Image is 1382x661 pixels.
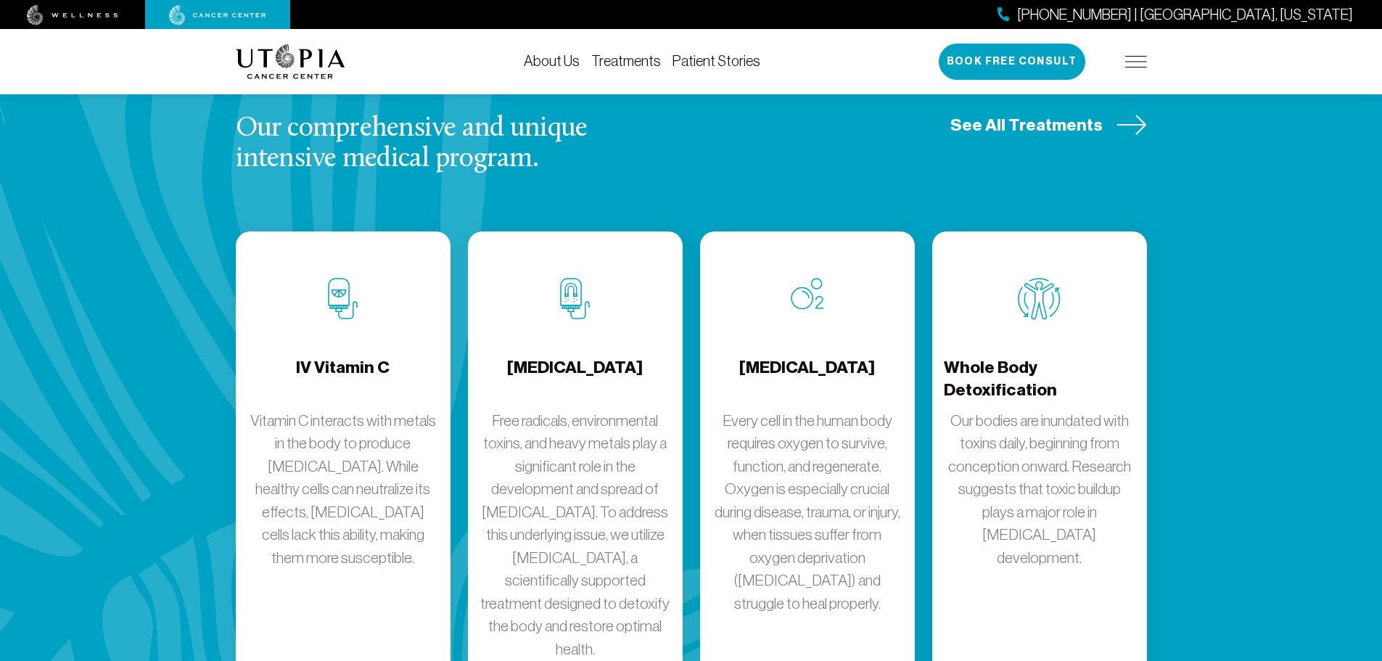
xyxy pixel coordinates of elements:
[480,409,671,661] p: Free radicals, environmental toxins, and heavy metals play a significant role in the development ...
[944,356,1135,403] h4: Whole Body Detoxification
[236,114,664,175] h3: Our comprehensive and unique intensive medical program.
[169,5,266,25] img: cancer center
[712,409,903,615] p: Every cell in the human body requires oxygen to survive, function, and regenerate. Oxygen is espe...
[1018,278,1061,320] img: Whole Body Detoxification
[950,114,1103,136] span: See All Treatments
[27,5,118,25] img: wellness
[507,356,643,403] h4: [MEDICAL_DATA]
[739,356,875,403] h4: [MEDICAL_DATA]
[944,409,1135,570] p: Our bodies are inundated with toxins daily, beginning from conception onward. Research suggests t...
[1125,56,1147,67] img: icon-hamburger
[591,53,661,69] a: Treatments
[950,114,1147,136] a: See All Treatments
[296,356,390,403] h4: IV Vitamin C
[998,4,1353,25] a: [PHONE_NUMBER] | [GEOGRAPHIC_DATA], [US_STATE]
[236,44,345,79] img: logo
[1017,4,1353,25] span: [PHONE_NUMBER] | [GEOGRAPHIC_DATA], [US_STATE]
[524,53,580,69] a: About Us
[673,53,760,69] a: Patient Stories
[328,278,358,319] img: IV Vitamin C
[791,278,823,310] img: Oxygen Therapy
[560,278,590,319] img: Chelation Therapy
[939,44,1085,80] button: Book Free Consult
[247,409,439,570] p: Vitamin C interacts with metals in the body to produce [MEDICAL_DATA]. While healthy cells can ne...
